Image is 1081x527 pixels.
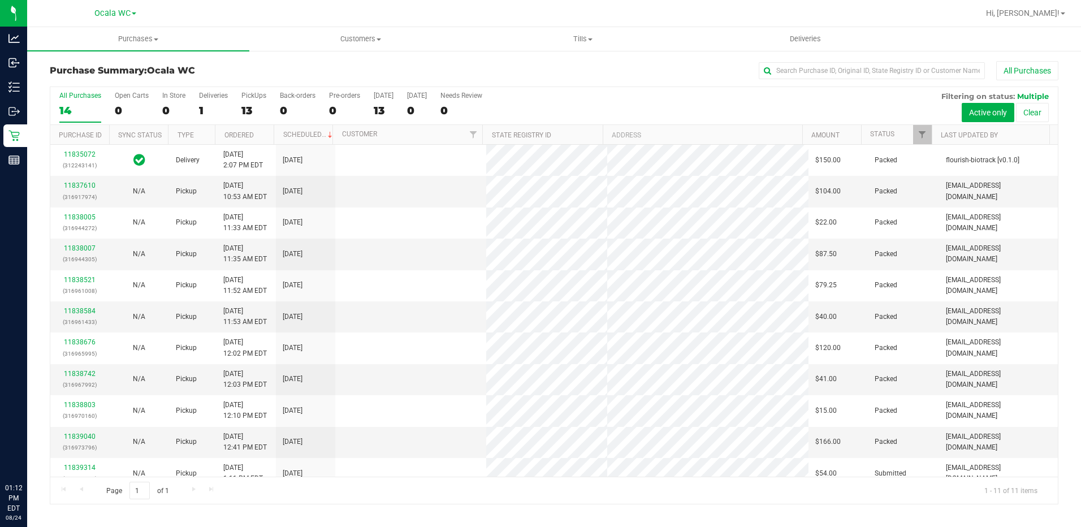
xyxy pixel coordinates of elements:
[815,405,837,416] span: $15.00
[996,61,1058,80] button: All Purchases
[57,473,103,484] p: (316983144)
[946,306,1051,327] span: [EMAIL_ADDRESS][DOMAIN_NAME]
[815,186,841,197] span: $104.00
[115,104,149,117] div: 0
[941,131,998,139] a: Last Updated By
[946,337,1051,358] span: [EMAIL_ADDRESS][DOMAIN_NAME]
[176,155,200,166] span: Delivery
[133,250,145,258] span: Not Applicable
[946,400,1051,421] span: [EMAIL_ADDRESS][DOMAIN_NAME]
[176,312,197,322] span: Pickup
[64,338,96,346] a: 11838676
[57,379,103,390] p: (316967992)
[27,34,249,44] span: Purchases
[815,437,841,447] span: $166.00
[946,431,1051,453] span: [EMAIL_ADDRESS][DOMAIN_NAME]
[975,482,1047,499] span: 1 - 11 of 11 items
[815,468,837,479] span: $54.00
[815,155,841,166] span: $150.00
[473,34,694,44] span: Tills
[64,307,96,315] a: 11838584
[176,468,197,479] span: Pickup
[815,343,841,353] span: $120.00
[986,8,1060,18] span: Hi, [PERSON_NAME]!
[97,482,178,499] span: Page of 1
[57,286,103,296] p: (316961008)
[176,437,197,447] span: Pickup
[94,8,131,18] span: Ocala WC
[472,27,694,51] a: Tills
[11,437,45,470] iframe: Resource center
[176,186,197,197] span: Pickup
[59,92,101,100] div: All Purchases
[176,217,197,228] span: Pickup
[176,405,197,416] span: Pickup
[374,92,394,100] div: [DATE]
[440,92,482,100] div: Needs Review
[223,337,267,358] span: [DATE] 12:02 PM EDT
[57,348,103,359] p: (316965995)
[946,180,1051,202] span: [EMAIL_ADDRESS][DOMAIN_NAME]
[176,343,197,353] span: Pickup
[283,131,335,139] a: Scheduled
[57,223,103,234] p: (316944272)
[759,62,985,79] input: Search Purchase ID, Original ID, State Registry ID or Customer Name...
[50,66,386,76] h3: Purchase Summary:
[64,464,96,472] a: 11839314
[492,131,551,139] a: State Registry ID
[115,92,149,100] div: Open Carts
[223,243,267,265] span: [DATE] 11:35 AM EDT
[875,312,897,322] span: Packed
[27,27,249,51] a: Purchases
[283,468,302,479] span: [DATE]
[875,468,906,479] span: Submitted
[199,92,228,100] div: Deliveries
[283,217,302,228] span: [DATE]
[815,280,837,291] span: $79.25
[815,374,837,385] span: $41.00
[64,433,96,440] a: 11839040
[133,186,145,197] button: N/A
[329,92,360,100] div: Pre-orders
[223,306,267,327] span: [DATE] 11:53 AM EDT
[133,152,145,168] span: In Sync
[342,130,377,138] a: Customer
[283,374,302,385] span: [DATE]
[162,104,185,117] div: 0
[8,106,20,117] inline-svg: Outbound
[280,104,315,117] div: 0
[775,34,836,44] span: Deliveries
[199,104,228,117] div: 1
[875,405,897,416] span: Packed
[283,249,302,260] span: [DATE]
[64,276,96,284] a: 11838521
[64,401,96,409] a: 11838803
[133,374,145,385] button: N/A
[223,149,263,171] span: [DATE] 2:07 PM EDT
[147,65,195,76] span: Ocala WC
[407,104,427,117] div: 0
[283,155,302,166] span: [DATE]
[57,442,103,453] p: (316973796)
[57,254,103,265] p: (316944305)
[283,312,302,322] span: [DATE]
[8,57,20,68] inline-svg: Inbound
[133,343,145,353] button: N/A
[962,103,1014,122] button: Active only
[133,187,145,195] span: Not Applicable
[64,150,96,158] a: 11835072
[280,92,315,100] div: Back-orders
[875,343,897,353] span: Packed
[913,125,932,144] a: Filter
[133,218,145,226] span: Not Applicable
[946,275,1051,296] span: [EMAIL_ADDRESS][DOMAIN_NAME]
[133,217,145,228] button: N/A
[223,431,267,453] span: [DATE] 12:41 PM EDT
[946,212,1051,234] span: [EMAIL_ADDRESS][DOMAIN_NAME]
[8,81,20,93] inline-svg: Inventory
[223,400,267,421] span: [DATE] 12:10 PM EDT
[133,281,145,289] span: Not Applicable
[223,275,267,296] span: [DATE] 11:52 AM EDT
[223,180,267,202] span: [DATE] 10:53 AM EDT
[875,155,897,166] span: Packed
